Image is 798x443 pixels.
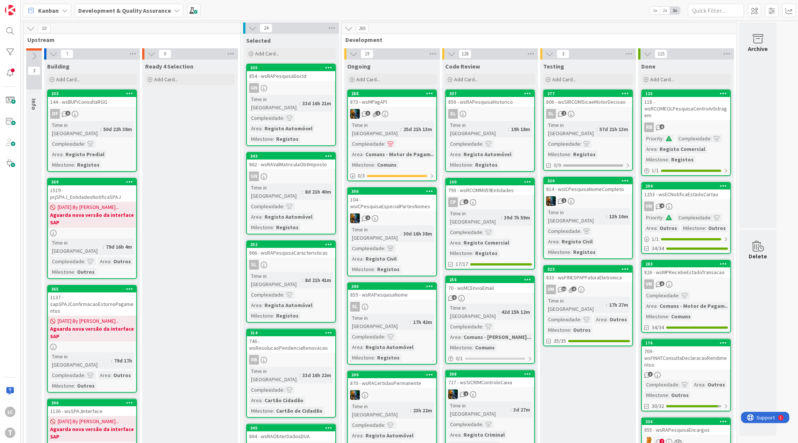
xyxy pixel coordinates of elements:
[303,276,333,284] div: 8d 21h 41m
[274,135,300,143] div: Registos
[5,5,15,15] img: Visit kanbanzone.com
[247,260,335,270] div: SL
[348,188,436,195] div: 306
[448,228,482,236] div: Complexidade
[303,188,333,196] div: 8d 21h 40m
[644,134,663,143] div: Priority
[56,76,80,83] span: Add Card...
[642,189,730,199] div: 1253 - wsECNotificaEstadoCartao
[449,91,534,96] div: 337
[449,277,534,282] div: 256
[448,150,461,158] div: Area
[51,286,136,292] div: 365
[51,91,136,96] div: 233
[100,125,101,133] span: :
[446,90,534,107] div: 337856 - wsRAPesquisaHistorico
[544,273,632,282] div: 833 - wsFINESPAPFaturaEletronica
[570,150,571,158] span: :
[462,239,511,247] div: Registo Comercial
[247,153,335,169] div: 343862 - wsRAValMatriculaObtImposto
[508,125,509,133] span: :
[642,279,730,289] div: VM
[246,152,336,234] a: 343862 - wsRAValMatriculaObtImpostoGNTime in [GEOGRAPHIC_DATA]:8d 21h 40mComplexidade:Area:Regist...
[546,227,580,235] div: Complexidade
[101,125,134,133] div: 50d 22h 38m
[446,276,534,283] div: 256
[249,223,273,231] div: Milestone
[644,224,657,232] div: Area
[472,249,473,257] span: :
[249,114,283,122] div: Complexidade
[50,161,74,169] div: Milestone
[546,297,606,313] div: Time in [GEOGRAPHIC_DATA]
[658,302,731,310] div: Comuns - Motor de Pagam...
[262,124,263,133] span: :
[58,203,119,211] span: [DATE] By [PERSON_NAME]...
[445,276,535,364] a: 25670 - wsMCEnvioEmailTime in [GEOGRAPHIC_DATA]:42d 15h 12mComplexidade:Area:Comuns - [PERSON_NAM...
[16,1,34,10] span: Support
[350,150,363,158] div: Area
[663,213,664,222] span: :
[446,90,534,97] div: 337
[657,302,658,310] span: :
[401,125,434,133] div: 25d 21h 13m
[348,109,436,119] div: JC
[374,265,375,273] span: :
[544,196,632,206] div: JC
[366,111,370,116] span: 3
[358,172,365,180] span: 0 / 3
[446,179,534,185] div: 100
[562,111,566,116] span: 2
[247,71,335,81] div: 854 - wsRAPesquisaDocId
[554,161,561,169] span: 0/9
[50,257,84,266] div: Complexidade
[448,239,461,247] div: Area
[546,196,556,206] img: JC
[347,187,437,276] a: 306104 - wsICPesquisaEspecialPartesNomesJCTime in [GEOGRAPHIC_DATA]:30d 16h 38mComplexidade:Area:...
[247,64,335,71] div: 335
[544,90,632,97] div: 277
[572,286,577,291] span: 6
[706,224,728,232] div: Outros
[249,95,299,112] div: Time in [GEOGRAPHIC_DATA]
[351,189,436,194] div: 306
[546,121,596,137] div: Time in [GEOGRAPHIC_DATA]
[658,145,707,153] div: Registo Comercial
[98,257,110,266] div: Area
[283,202,284,210] span: :
[705,224,706,232] span: :
[597,125,630,133] div: 57d 21h 13m
[250,65,335,70] div: 335
[642,201,730,211] div: VM
[249,301,262,309] div: Area
[247,248,335,258] div: 866 - wsRAPesquisaCaracteristicas
[547,267,632,272] div: 323
[351,284,436,289] div: 340
[668,155,669,164] span: :
[348,283,436,290] div: 340
[250,154,335,159] div: 343
[363,255,364,263] span: :
[644,145,657,153] div: Area
[464,199,468,204] span: 3
[448,109,458,119] div: SL
[501,213,502,222] span: :
[400,230,401,238] span: :
[348,195,436,211] div: 104 - wsICPesquisaEspecialPartesNomes
[660,281,664,286] span: 8
[249,183,302,200] div: Time in [GEOGRAPHIC_DATA]
[50,109,60,119] div: DF
[104,243,134,251] div: 79d 16h 4m
[546,140,580,148] div: Complexidade
[48,286,136,316] div: 3651137 - sapSPAJConfirmacaoEstornoPagamentos
[350,140,384,148] div: Complexidade
[660,124,664,129] span: 8
[544,177,632,184] div: 320
[607,301,630,309] div: 17h 27m
[580,227,581,235] span: :
[644,291,678,300] div: Complexidade
[283,291,284,299] span: :
[642,261,730,267] div: 283
[154,76,178,83] span: Add Card...
[249,135,273,143] div: Milestone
